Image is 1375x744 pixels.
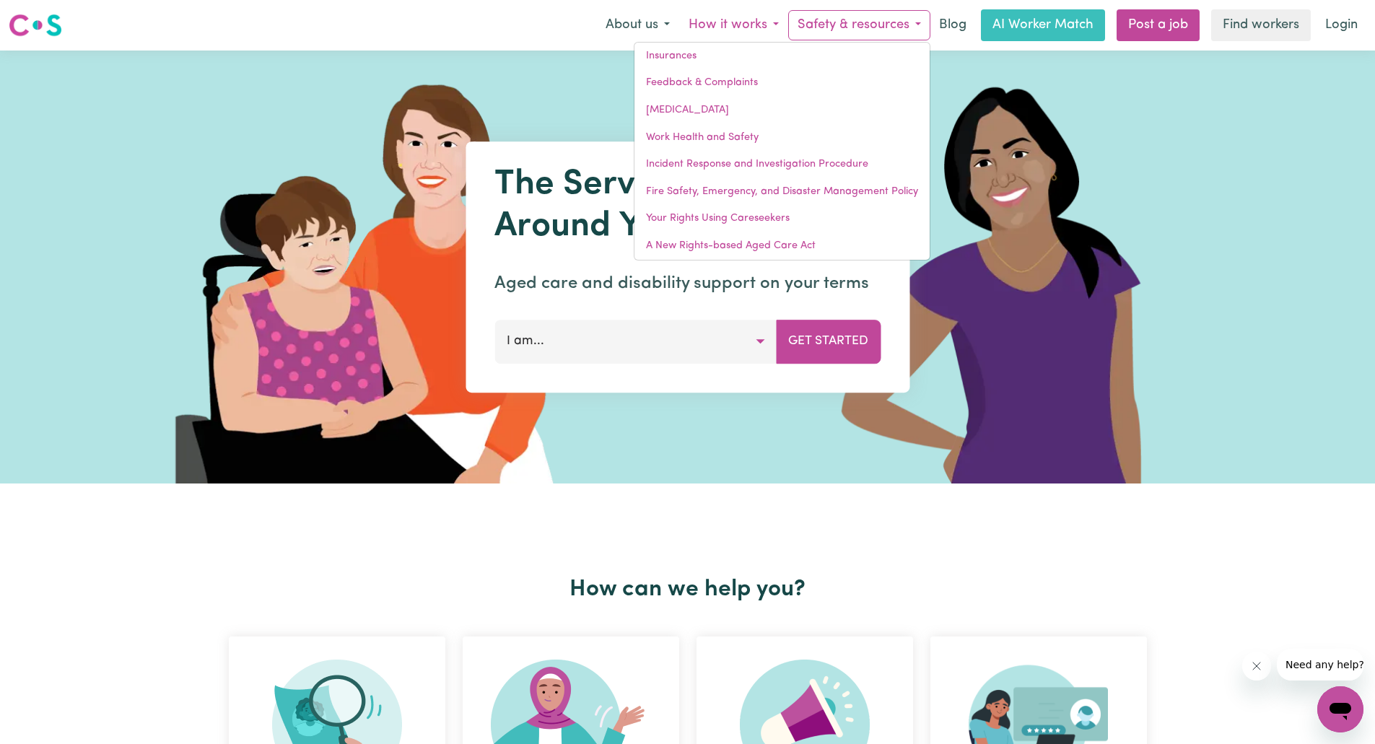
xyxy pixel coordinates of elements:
a: Incident Response and Investigation Procedure [634,151,930,178]
a: Careseekers logo [9,9,62,42]
iframe: Close message [1242,652,1271,680]
button: Safety & resources [788,10,930,40]
button: How it works [679,10,788,40]
a: Find workers [1211,9,1311,41]
button: About us [596,10,679,40]
a: Work Health and Safety [634,124,930,152]
p: Aged care and disability support on your terms [494,271,881,297]
a: A New Rights-based Aged Care Act [634,232,930,260]
a: Insurances [634,43,930,70]
button: I am... [494,320,777,363]
button: Get Started [776,320,881,363]
iframe: Button to launch messaging window [1317,686,1363,732]
h1: The Service Built Around You [494,165,881,248]
span: Need any help? [9,10,87,22]
a: Login [1317,9,1366,41]
a: Fire Safety, Emergency, and Disaster Management Policy [634,178,930,206]
a: Blog [930,9,975,41]
div: Safety & resources [634,42,930,261]
img: Careseekers logo [9,12,62,38]
iframe: Message from company [1277,649,1363,680]
a: AI Worker Match [981,9,1105,41]
a: Your Rights Using Careseekers [634,205,930,232]
h2: How can we help you? [220,576,1156,603]
a: [MEDICAL_DATA] [634,97,930,124]
a: Post a job [1117,9,1200,41]
a: Feedback & Complaints [634,69,930,97]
